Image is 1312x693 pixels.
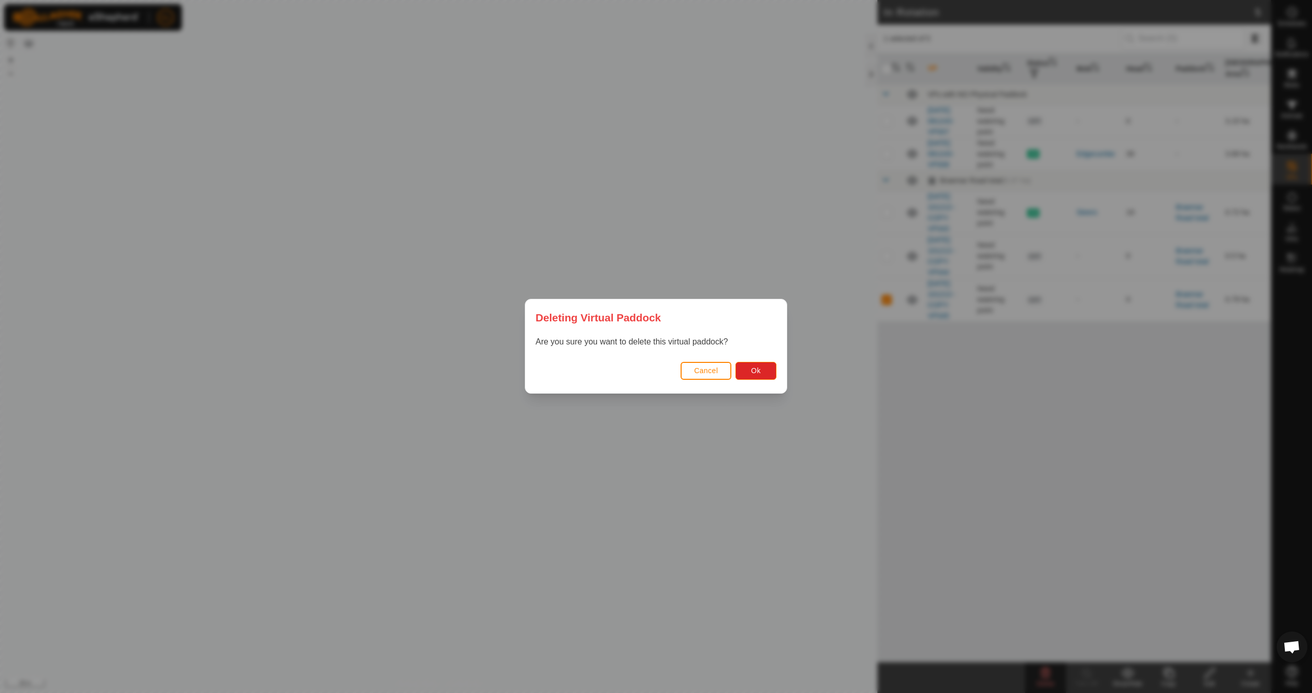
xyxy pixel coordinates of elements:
[735,362,776,380] button: Ok
[694,367,718,375] span: Cancel
[751,367,761,375] span: Ok
[536,336,776,349] p: Are you sure you want to delete this virtual paddock?
[536,310,661,325] span: Deleting Virtual Paddock
[1277,631,1307,662] div: Open chat
[681,362,731,380] button: Cancel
